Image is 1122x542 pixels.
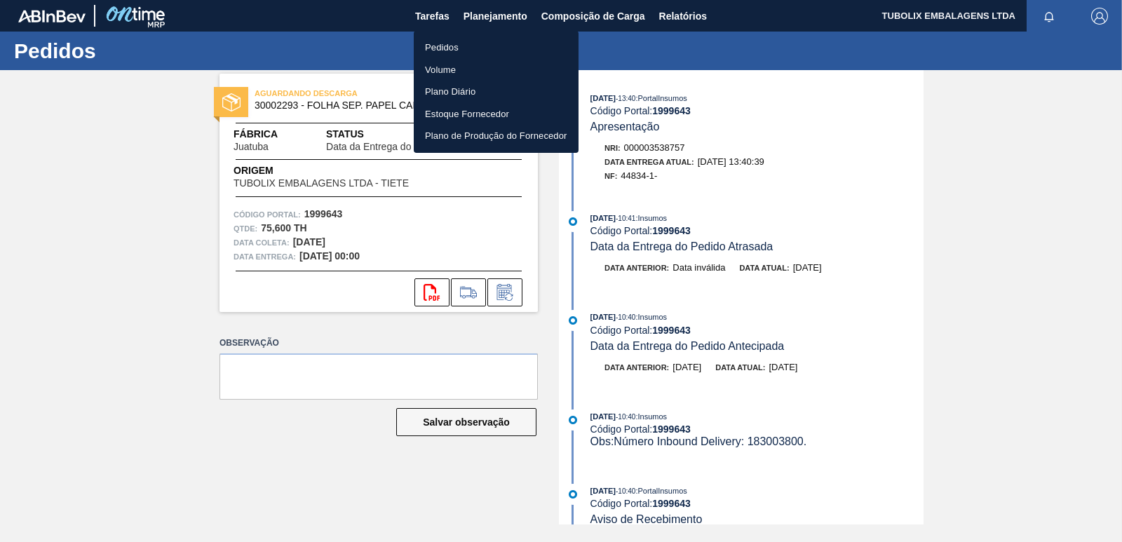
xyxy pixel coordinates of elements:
[414,81,579,103] a: Plano Diário
[414,125,579,147] a: Plano de Produção do Fornecedor
[414,36,579,59] a: Pedidos
[414,103,579,126] a: Estoque Fornecedor
[414,59,579,81] a: Volume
